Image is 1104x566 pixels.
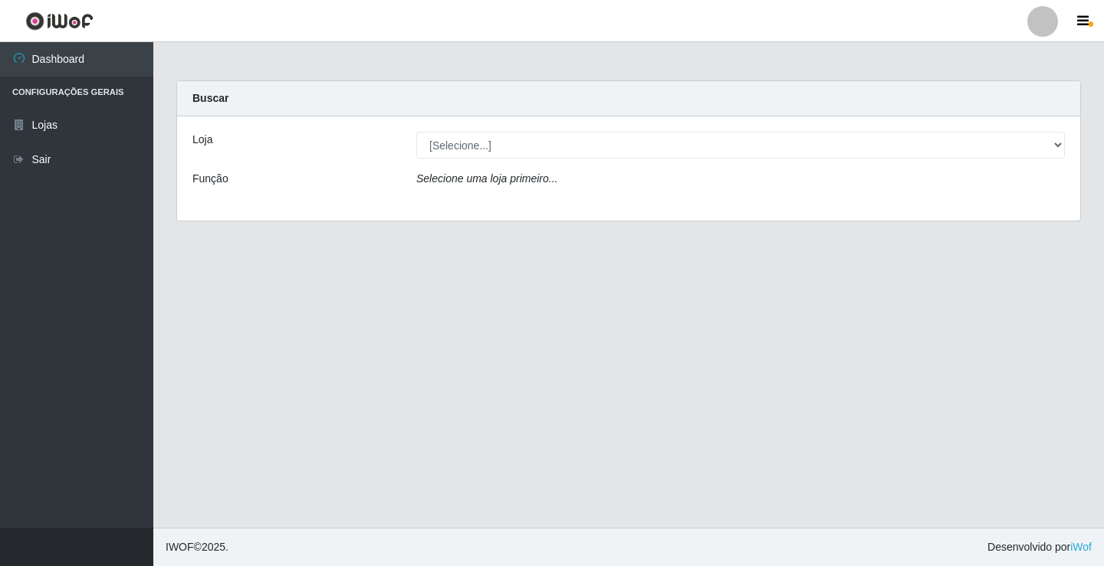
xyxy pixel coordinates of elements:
span: IWOF [166,541,194,553]
label: Loja [192,132,212,148]
span: Desenvolvido por [987,539,1092,555]
label: Função [192,171,228,187]
span: © 2025 . [166,539,228,555]
strong: Buscar [192,92,228,104]
a: iWof [1070,541,1092,553]
i: Selecione uma loja primeiro... [416,172,557,185]
img: CoreUI Logo [25,11,94,31]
